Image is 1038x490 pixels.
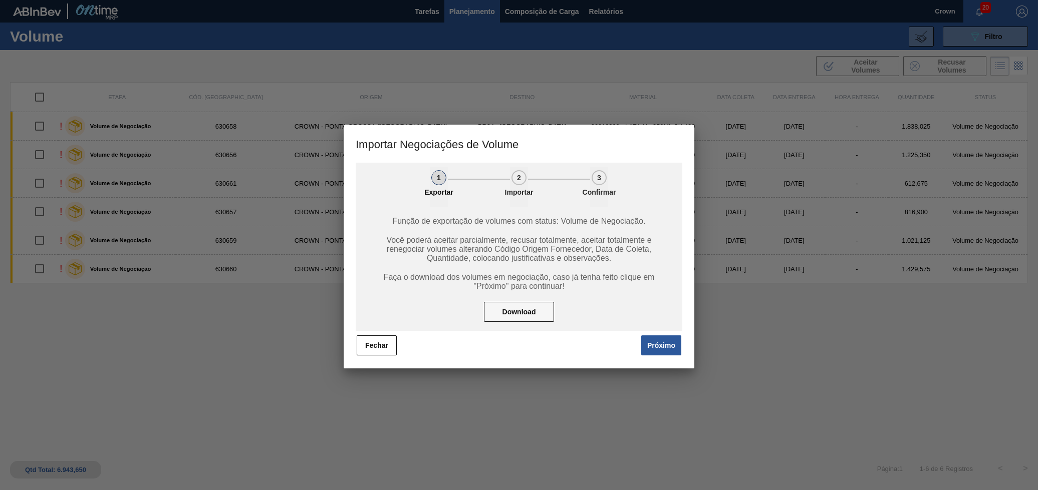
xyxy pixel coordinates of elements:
span: Você poderá aceitar parcialmente, recusar totalmente, aceitar totalmente e renegociar volumes alt... [367,236,671,263]
button: 1Exportar [430,167,448,207]
span: Faça o download dos volumes em negociação, caso já tenha feito clique em "Próximo" para continuar! [367,273,671,291]
p: Confirmar [574,188,624,196]
p: Exportar [414,188,464,196]
h3: Importar Negociações de Volume [344,125,694,163]
div: 3 [592,170,607,185]
button: 3Confirmar [590,167,608,207]
span: Função de exportação de volumes com status: Volume de Negociação. [367,217,671,226]
div: 2 [511,170,527,185]
p: Importar [494,188,544,196]
div: 1 [431,170,446,185]
button: Download [484,302,554,322]
button: 2Importar [510,167,528,207]
button: Fechar [357,335,397,355]
button: Próximo [641,335,681,355]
